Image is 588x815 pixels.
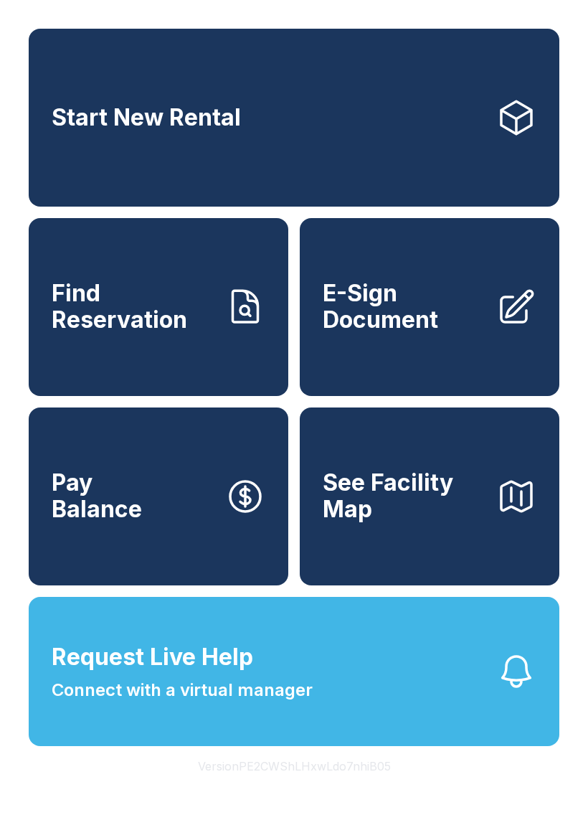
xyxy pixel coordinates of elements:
button: Request Live HelpConnect with a virtual manager [29,597,559,746]
span: Connect with a virtual manager [52,677,313,703]
a: Find Reservation [29,218,288,396]
span: E-Sign Document [323,281,485,333]
button: See Facility Map [300,407,559,585]
a: PayBalance [29,407,288,585]
span: Request Live Help [52,640,253,674]
span: Start New Rental [52,105,241,131]
button: VersionPE2CWShLHxwLdo7nhiB05 [186,746,402,786]
span: See Facility Map [323,470,485,522]
span: Find Reservation [52,281,214,333]
a: Start New Rental [29,29,559,207]
a: E-Sign Document [300,218,559,396]
span: Pay Balance [52,470,142,522]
